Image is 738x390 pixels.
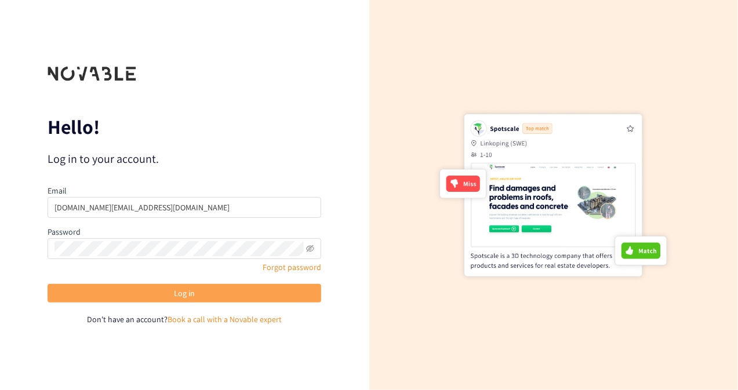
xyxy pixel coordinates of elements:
a: Book a call with a Novable expert [168,314,282,325]
label: Email [48,185,67,196]
label: Password [48,227,81,237]
p: Log in to your account. [48,151,321,167]
span: Log in [174,287,195,300]
p: Hello! [48,118,321,136]
span: Don't have an account? [87,314,168,325]
span: eye-invisible [306,245,314,253]
a: Forgot password [263,262,321,272]
button: Log in [48,284,321,302]
iframe: Chat Widget [680,334,738,390]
